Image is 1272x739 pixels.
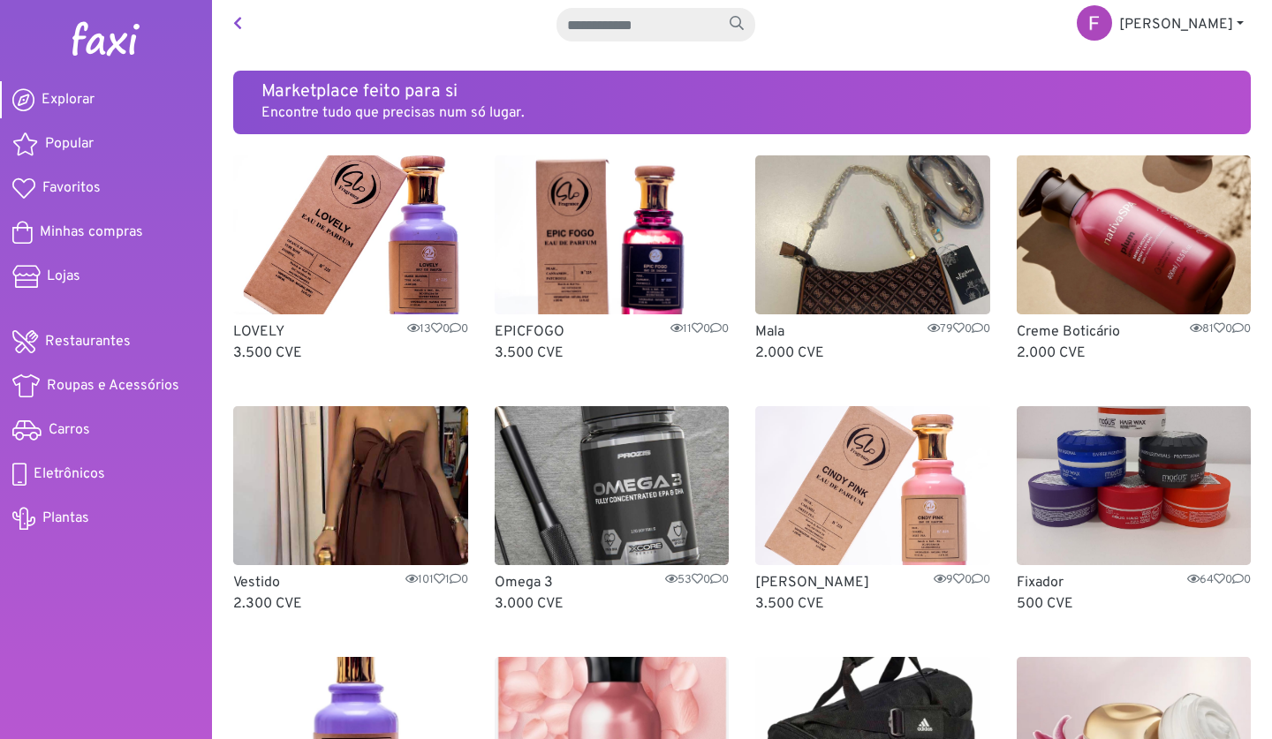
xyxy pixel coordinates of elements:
span: Explorar [42,89,95,110]
span: Carros [49,419,90,441]
a: CINDY PINK [PERSON_NAME]900 3.500 CVE [755,406,990,615]
img: Creme Boticário [1017,155,1252,314]
img: CINDY PINK [755,406,990,565]
span: 13 0 0 [407,321,468,338]
img: LOVELY [233,155,468,314]
p: 2.000 CVE [1017,343,1252,364]
span: 53 0 0 [665,572,729,589]
img: Mala [755,155,990,314]
p: Creme Boticário [1017,321,1252,343]
p: Omega 3 [495,572,730,593]
h5: Marketplace feito para si [261,81,1223,102]
p: 3.000 CVE [495,593,730,615]
p: LOVELY [233,321,468,343]
a: EPICFOGO EPICFOGO1100 3.500 CVE [495,155,730,364]
span: 101 1 0 [405,572,468,589]
p: EPICFOGO [495,321,730,343]
p: 2.300 CVE [233,593,468,615]
a: LOVELY LOVELY1300 3.500 CVE [233,155,468,364]
a: Omega 3 Omega 35300 3.000 CVE [495,406,730,615]
a: Mala Mala7900 2.000 CVE [755,155,990,364]
p: Encontre tudo que precisas num só lugar. [261,102,1223,124]
span: Roupas e Acessórios [47,375,179,396]
span: 9 0 0 [934,572,990,589]
a: Vestido Vestido10110 2.300 CVE [233,406,468,615]
p: 3.500 CVE [495,343,730,364]
span: Plantas [42,508,89,529]
span: 79 0 0 [927,321,990,338]
p: Mala [755,321,990,343]
p: 3.500 CVE [233,343,468,364]
p: Fixador [1017,572,1252,593]
span: Restaurantes [45,331,131,352]
img: Vestido [233,406,468,565]
span: 81 0 0 [1190,321,1251,338]
p: 3.500 CVE [755,593,990,615]
a: Creme Boticário Creme Boticário8100 2.000 CVE [1017,155,1252,364]
p: [PERSON_NAME] [755,572,990,593]
p: Vestido [233,572,468,593]
span: Lojas [47,266,80,287]
img: EPICFOGO [495,155,730,314]
span: Popular [45,133,94,155]
p: 500 CVE [1017,593,1252,615]
span: Minhas compras [40,222,143,243]
span: 11 0 0 [670,321,729,338]
a: Fixador Fixador6400 500 CVE [1017,406,1252,615]
span: [PERSON_NAME] [1119,16,1233,34]
span: Favoritos [42,177,101,199]
p: 2.000 CVE [755,343,990,364]
img: Fixador [1017,406,1252,565]
img: Omega 3 [495,406,730,565]
span: Eletrônicos [34,464,105,485]
a: [PERSON_NAME] [1063,7,1258,42]
span: 64 0 0 [1187,572,1251,589]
